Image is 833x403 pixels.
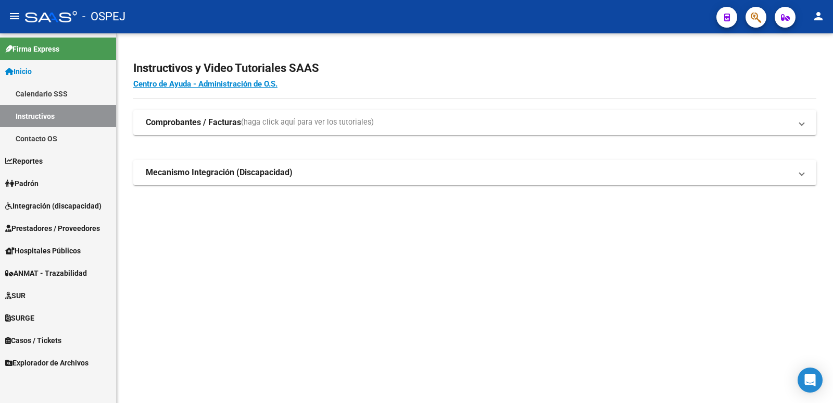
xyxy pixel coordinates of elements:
span: - OSPEJ [82,5,125,28]
div: Open Intercom Messenger [798,368,823,393]
span: SUR [5,290,26,301]
span: (haga click aquí para ver los tutoriales) [241,117,374,128]
span: Casos / Tickets [5,335,61,346]
strong: Mecanismo Integración (Discapacidad) [146,167,293,178]
mat-expansion-panel-header: Mecanismo Integración (Discapacidad) [133,160,816,185]
span: Explorador de Archivos [5,357,89,369]
span: ANMAT - Trazabilidad [5,267,87,279]
a: Centro de Ayuda - Administración de O.S. [133,79,277,89]
strong: Comprobantes / Facturas [146,117,241,128]
mat-icon: menu [8,10,21,22]
mat-icon: person [812,10,825,22]
span: SURGE [5,312,34,324]
span: Integración (discapacidad) [5,200,102,212]
span: Reportes [5,155,43,167]
span: Hospitales Públicos [5,245,81,257]
span: Padrón [5,178,39,189]
mat-expansion-panel-header: Comprobantes / Facturas(haga click aquí para ver los tutoriales) [133,110,816,135]
h2: Instructivos y Video Tutoriales SAAS [133,58,816,78]
span: Inicio [5,66,32,77]
span: Prestadores / Proveedores [5,223,100,234]
span: Firma Express [5,43,59,55]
